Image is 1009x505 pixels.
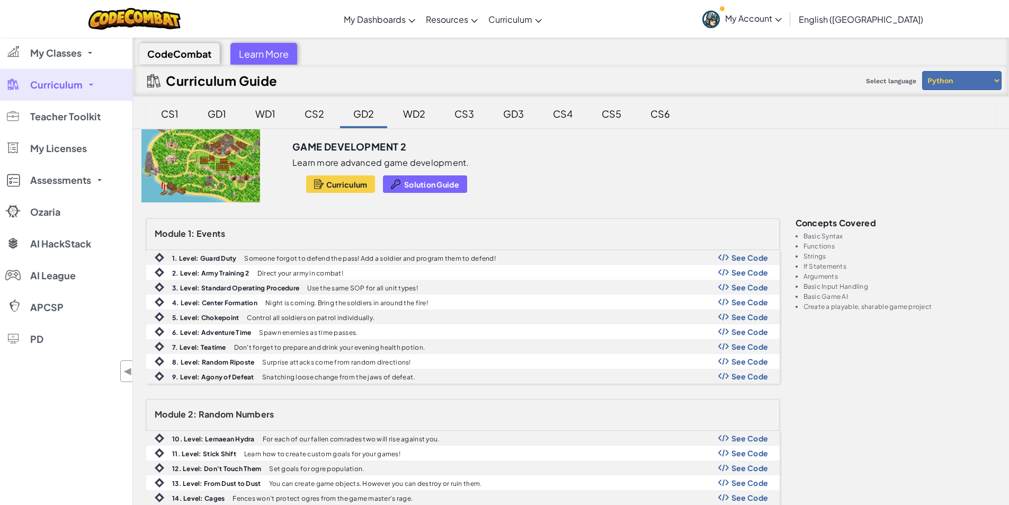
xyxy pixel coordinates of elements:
img: IconIntro.svg [155,357,164,366]
div: WD2 [392,101,436,126]
b: 14. Level: Cages [172,494,225,502]
a: 8. Level: Random Riposte Surprise attacks come from random directions! Show Code Logo See Code [146,354,780,369]
span: Solution Guide [404,180,459,189]
span: Teacher Toolkit [30,112,101,121]
img: IconIntro.svg [155,312,164,322]
a: My Dashboards [338,5,421,33]
div: CS2 [294,101,335,126]
img: IconIntro.svg [155,493,164,502]
a: English ([GEOGRAPHIC_DATA]) [793,5,928,33]
span: See Code [731,479,769,487]
p: Night is coming. Bring the soldiers in around the fire! [265,299,428,306]
b: 9. Level: Agony of Defeat [172,373,254,381]
li: If Statements [803,263,996,270]
img: Show Code Logo [718,373,729,380]
div: CS5 [591,101,632,126]
img: Show Code Logo [718,343,729,350]
p: Snatching loose change from the jaws of defeat. [262,374,415,380]
p: You can create game objects. However you can destroy or ruin them. [269,480,482,487]
span: 2: [188,409,197,420]
img: IconCurriculumGuide.svg [147,74,160,87]
a: 10. Level: Lernaean Hydra For each of our fallen comrades two will rise against you. Show Code Lo... [146,431,780,446]
span: ◀ [123,364,132,379]
p: Someone forgot to defend the pass! Add a soldier and program them to defend! [244,255,496,262]
li: Basic Game AI [803,293,996,300]
h3: Game Development 2 [292,139,406,155]
b: 13. Level: From Dust to Dust [172,480,261,488]
span: Module [155,409,186,420]
b: 5. Level: Chokepoint [172,314,239,322]
span: Resources [426,14,468,25]
span: See Code [731,283,769,291]
img: IconIntro.svg [155,342,164,351]
img: IconIntro.svg [155,463,164,473]
div: CS6 [640,101,681,126]
li: Functions [803,243,996,250]
span: Module [155,228,186,239]
h2: Curriculum Guide [166,73,278,88]
span: AI League [30,271,76,280]
span: English ([GEOGRAPHIC_DATA]) [799,14,923,25]
p: Control all soldiers on patrol individually. [247,314,374,321]
a: 1. Level: Guard Duty Someone forgot to defend the pass! Add a soldier and program them to defend!... [146,250,780,265]
span: See Code [731,298,769,306]
p: Set goals for ogre population. [269,465,364,472]
span: See Code [731,357,769,366]
a: 9. Level: Agony of Defeat Snatching loose change from the jaws of defeat. Show Code Logo See Code [146,369,780,384]
span: Curriculum [30,80,83,90]
span: Events [197,228,226,239]
img: Show Code Logo [718,464,729,472]
img: CodeCombat logo [88,8,181,30]
img: Show Code Logo [718,358,729,365]
span: My Licenses [30,144,87,153]
div: CS4 [542,101,583,126]
a: 6. Level: Adventure Time Spawn enemies as time passes. Show Code Logo See Code [146,324,780,339]
span: See Code [731,493,769,502]
p: For each of our fallen comrades two will rise against you. [263,436,440,442]
p: Learn how to create custom goals for your games! [244,450,400,457]
div: GD1 [197,101,237,126]
b: 7. Level: Teatime [172,343,226,351]
span: See Code [731,327,769,336]
span: See Code [731,464,769,472]
span: See Code [731,253,769,262]
img: Show Code Logo [718,328,729,335]
img: IconIntro.svg [155,327,164,336]
div: CS1 [150,101,189,126]
b: 4. Level: Center Formation [172,299,257,307]
img: Show Code Logo [718,494,729,501]
span: See Code [731,434,769,442]
a: 13. Level: From Dust to Dust You can create game objects. However you can destroy or ruin them. S... [146,475,780,490]
div: GD3 [493,101,534,126]
a: 4. Level: Center Formation Night is coming. Bring the soldiers in around the fire! Show Code Logo... [146,295,780,309]
span: My Dashboards [344,14,406,25]
b: 3. Level: Standard Operating Procedure [172,284,299,292]
li: Strings [803,253,996,260]
a: 3. Level: Standard Operating Procedure Use the same SOP for all unit types! Show Code Logo See Code [146,280,780,295]
a: 5. Level: Chokepoint Control all soldiers on patrol individually. Show Code Logo See Code [146,309,780,324]
li: Create a playable, sharable game project [803,303,996,310]
span: Random Numbers [199,409,274,420]
b: 1. Level: Guard Duty [172,254,236,262]
img: IconIntro.svg [155,371,164,381]
span: AI HackStack [30,239,91,249]
img: Show Code Logo [718,298,729,306]
b: 2. Level: Army Training 2 [172,269,249,277]
b: 11. Level: Stick Shift [172,450,236,458]
img: IconIntro.svg [155,448,164,458]
a: Resources [421,5,483,33]
span: Curriculum [488,14,532,25]
div: Learn More [230,43,297,65]
button: Curriculum [306,175,376,193]
li: Basic Syntax [803,233,996,240]
img: Show Code Logo [718,313,729,321]
p: Direct your army in combat! [257,270,343,277]
img: IconIntro.svg [155,282,164,292]
span: Assessments [30,175,91,185]
a: My Account [697,2,787,36]
img: IconIntro.svg [155,253,164,262]
a: 7. Level: Teatime Don't forget to prepare and drink your evening health potion. Show Code Logo Se... [146,339,780,354]
span: See Code [731,372,769,380]
a: Curriculum [483,5,547,33]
